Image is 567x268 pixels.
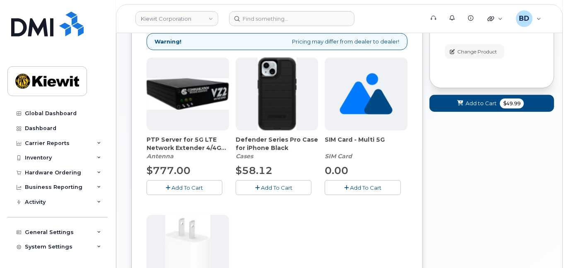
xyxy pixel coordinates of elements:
span: BD [519,14,529,24]
input: Find something... [229,11,355,26]
span: SIM Card - Multi 5G [325,135,407,152]
button: Change Product [445,44,504,59]
span: $49.99 [500,99,524,109]
span: Change Product [458,48,497,56]
img: no_image_found-2caef05468ed5679b831cfe6fc140e25e0c280774317ffc20a367ab7fd17291e.png [340,58,392,130]
img: Casa_Sysem.png [147,78,229,110]
em: SIM Card [325,152,352,160]
span: Add To Cart [350,184,381,191]
strong: Warning! [154,38,181,46]
button: Add To Cart [236,180,311,195]
button: Add To Cart [325,180,401,195]
div: Pricing may differ from dealer to dealer! [147,33,408,50]
button: Add To Cart [147,180,222,195]
div: Barbara Dye [510,10,547,27]
div: PTP Server for 5G LTE Network Extender 4/4G LTE Network Extender 3 [147,135,229,160]
span: 0.00 [325,164,348,176]
span: Add to Cart [466,99,497,107]
span: Add To Cart [172,184,203,191]
a: Kiewit Corporation [135,11,218,26]
div: SIM Card - Multi 5G [325,135,407,160]
span: PTP Server for 5G LTE Network Extender 4/4G LTE Network Extender 3 [147,135,229,152]
span: Add To Cart [261,184,292,191]
div: Defender Series Pro Case for iPhone Black [236,135,318,160]
em: Cases [236,152,253,160]
em: Antenna [147,152,174,160]
span: $777.00 [147,164,191,176]
img: defenderiphone14.png [258,58,297,130]
div: Quicklinks [482,10,509,27]
span: Defender Series Pro Case for iPhone Black [236,135,318,152]
button: Add to Cart $49.99 [429,95,555,112]
iframe: Messenger Launcher [531,232,561,262]
span: $58.12 [236,164,273,176]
